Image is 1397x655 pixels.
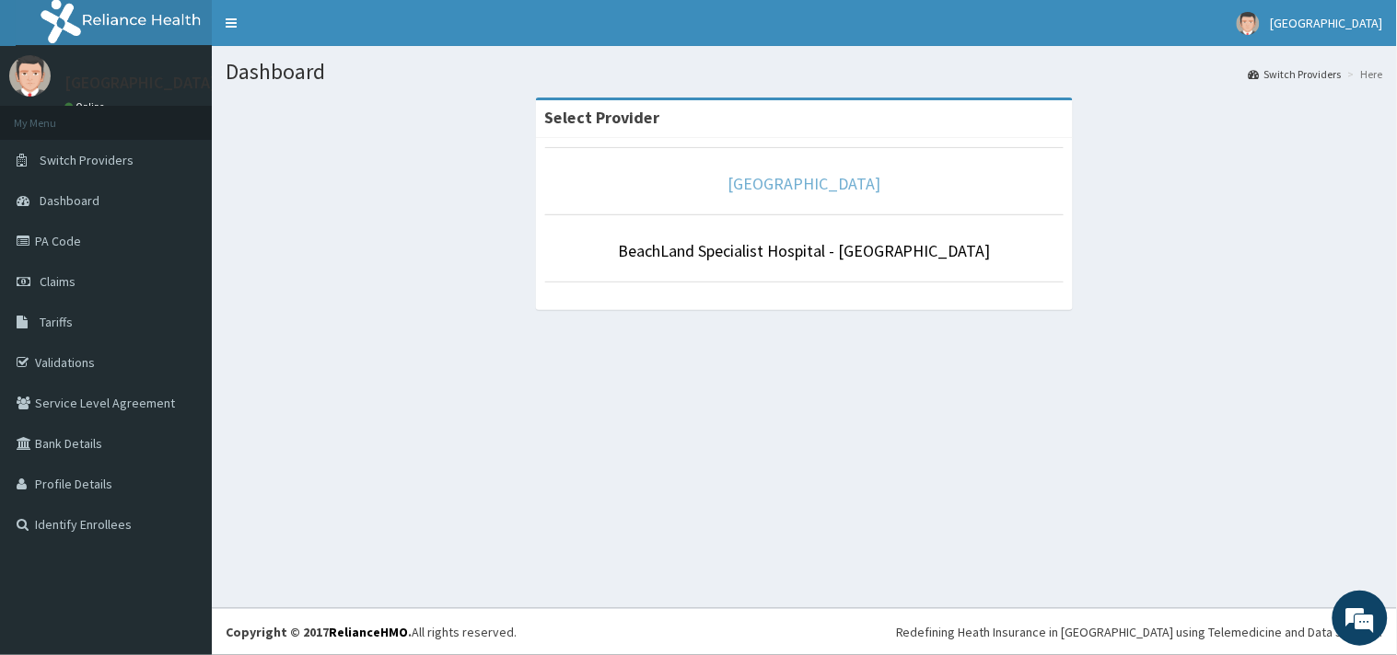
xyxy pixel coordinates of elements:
li: Here [1344,66,1383,82]
footer: All rights reserved. [212,608,1397,655]
a: RelianceHMO [329,624,408,640]
a: Switch Providers [1249,66,1342,82]
strong: Copyright © 2017 . [226,624,412,640]
div: Redefining Heath Insurance in [GEOGRAPHIC_DATA] using Telemedicine and Data Science! [896,623,1383,641]
a: Online [64,100,109,113]
span: Dashboard [40,192,99,209]
span: Claims [40,273,76,290]
span: Switch Providers [40,152,134,168]
p: [GEOGRAPHIC_DATA] [64,75,216,91]
span: [GEOGRAPHIC_DATA] [1271,15,1383,31]
h1: Dashboard [226,60,1383,84]
a: [GEOGRAPHIC_DATA] [728,173,881,194]
img: User Image [1237,12,1260,35]
span: Tariffs [40,314,73,330]
strong: Select Provider [545,107,660,128]
img: User Image [9,55,51,97]
a: BeachLand Specialist Hospital - [GEOGRAPHIC_DATA] [618,240,991,261]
